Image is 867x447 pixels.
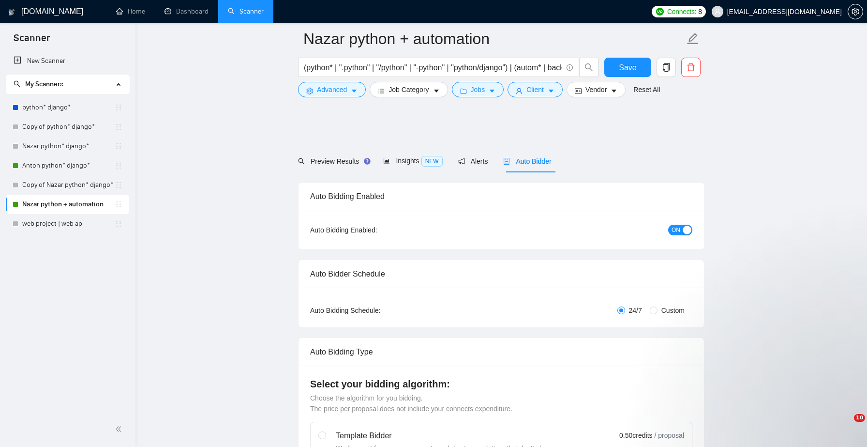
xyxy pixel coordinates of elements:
[383,157,442,165] span: Insights
[714,8,721,15] span: user
[116,7,145,15] a: homeHome
[503,157,551,165] span: Auto Bidder
[526,84,544,95] span: Client
[363,157,372,166] div: Tooltip anchor
[6,98,129,117] li: python* django*
[115,123,122,131] span: holder
[619,430,652,441] span: 0.50 credits
[489,87,495,94] span: caret-down
[6,195,129,214] li: Nazar python + automation
[655,431,684,440] span: / proposal
[633,84,660,95] a: Reset All
[317,84,347,95] span: Advanced
[471,84,485,95] span: Jobs
[6,156,129,175] li: Anton python* django*
[516,87,523,94] span: user
[378,87,385,94] span: bars
[22,137,115,156] a: Nazar python* django*
[14,51,121,71] a: New Scanner
[575,87,582,94] span: idcard
[452,82,504,97] button: folderJobscaret-down
[672,225,680,235] span: ON
[115,142,122,150] span: holder
[508,82,563,97] button: userClientcaret-down
[460,87,467,94] span: folder
[6,175,129,195] li: Copy of Nazar python* django*
[625,305,646,316] span: 24/7
[298,82,366,97] button: settingAdvancedcaret-down
[548,87,554,94] span: caret-down
[611,87,617,94] span: caret-down
[115,181,122,189] span: holder
[310,225,437,235] div: Auto Bidding Enabled:
[115,424,125,434] span: double-left
[310,338,692,366] div: Auto Bidding Type
[567,64,573,71] span: info-circle
[310,183,692,210] div: Auto Bidding Enabled
[310,260,692,288] div: Auto Bidder Schedule
[164,7,209,15] a: dashboardDashboard
[22,98,115,117] a: python* django*
[303,27,685,51] input: Scanner name...
[667,6,696,17] span: Connects:
[657,63,675,72] span: copy
[567,82,626,97] button: idcardVendorcaret-down
[115,220,122,228] span: holder
[687,32,699,45] span: edit
[310,305,437,316] div: Auto Bidding Schedule:
[115,200,122,208] span: holder
[389,84,429,95] span: Job Category
[383,157,390,164] span: area-chart
[585,84,607,95] span: Vendor
[115,162,122,170] span: holder
[6,51,129,71] li: New Scanner
[458,158,465,165] span: notification
[22,156,115,175] a: Anton python* django*
[848,4,863,19] button: setting
[6,214,129,233] li: web project | web ap
[298,157,368,165] span: Preview Results
[6,117,129,137] li: Copy of python* django*
[351,87,358,94] span: caret-down
[22,195,115,214] a: Nazar python + automation
[14,80,20,87] span: search
[115,104,122,111] span: holder
[22,117,115,137] a: Copy of python* django*
[854,414,865,422] span: 10
[228,7,264,15] a: searchScanner
[25,80,63,88] span: My Scanners
[619,62,636,74] span: Save
[433,87,440,94] span: caret-down
[22,214,115,233] a: web project | web ap
[682,63,700,72] span: delete
[6,31,58,51] span: Scanner
[656,8,664,15] img: upwork-logo.png
[14,80,63,88] span: My Scanners
[336,430,560,442] div: Template Bidder
[370,82,448,97] button: barsJob Categorycaret-down
[580,63,598,72] span: search
[421,156,443,167] span: NEW
[848,8,863,15] a: setting
[304,62,562,74] input: Search Freelance Jobs...
[458,157,488,165] span: Alerts
[681,58,701,77] button: delete
[698,6,702,17] span: 8
[6,137,129,156] li: Nazar python* django*
[657,58,676,77] button: copy
[8,4,15,20] img: logo
[310,394,512,413] span: Choose the algorithm for you bidding. The price per proposal does not include your connects expen...
[834,414,857,437] iframe: Intercom live chat
[604,58,651,77] button: Save
[503,158,510,165] span: robot
[298,158,305,165] span: search
[22,175,115,195] a: Copy of Nazar python* django*
[306,87,313,94] span: setting
[579,58,598,77] button: search
[310,377,692,391] h4: Select your bidding algorithm:
[658,305,688,316] span: Custom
